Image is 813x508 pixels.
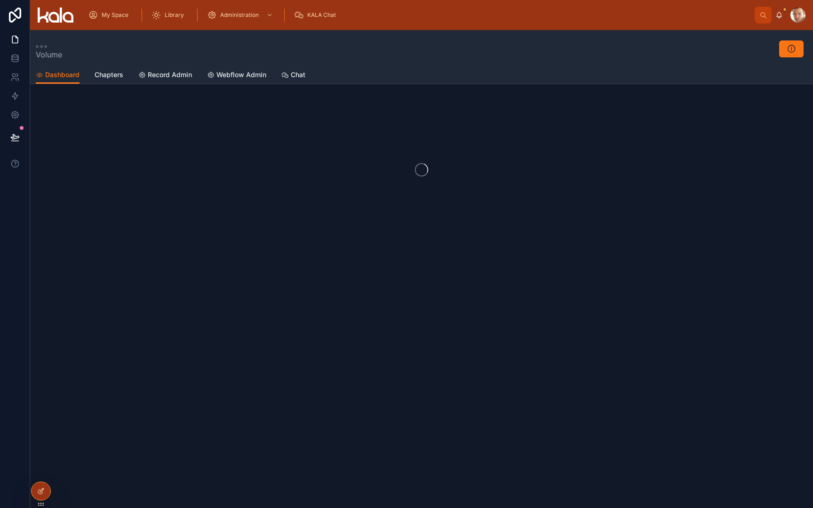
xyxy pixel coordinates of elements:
[138,66,192,85] a: Record Admin
[216,70,266,79] span: Webflow Admin
[95,70,123,79] span: Chapters
[207,66,266,85] a: Webflow Admin
[165,11,184,19] span: Library
[36,66,80,84] a: Dashboard
[81,5,755,25] div: scrollable content
[204,7,278,24] a: Administration
[281,66,305,85] a: Chat
[36,49,62,60] span: Volume
[86,7,135,24] a: My Space
[291,7,343,24] a: KALA Chat
[45,70,80,79] span: Dashboard
[307,11,336,19] span: KALA Chat
[148,70,192,79] span: Record Admin
[102,11,128,19] span: My Space
[291,70,305,79] span: Chat
[38,8,73,23] img: App logo
[220,11,259,19] span: Administration
[149,7,191,24] a: Library
[95,66,123,85] a: Chapters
